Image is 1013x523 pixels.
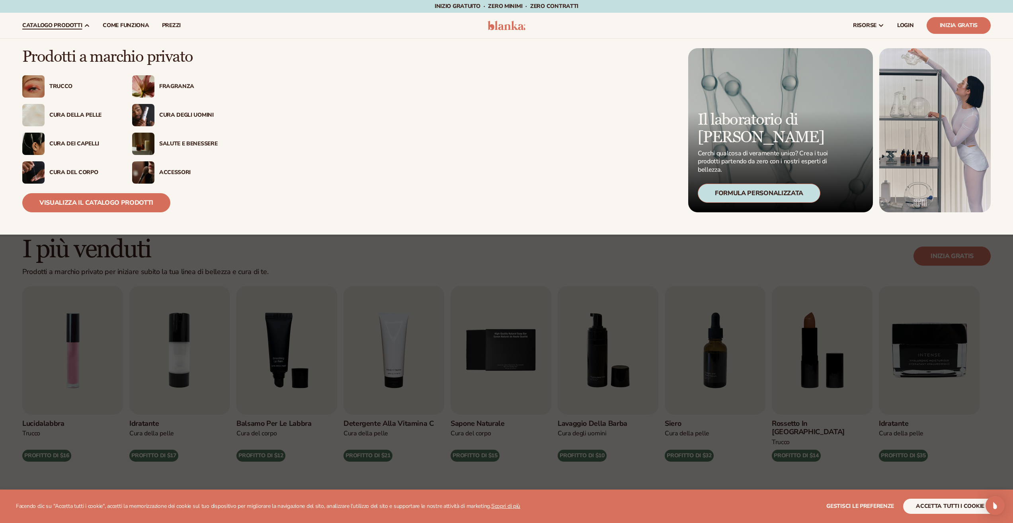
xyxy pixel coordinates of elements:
[22,133,116,155] a: Capelli femminili raccolti con mollette. Cura dei capelli
[22,104,116,126] a: Campione di crema idratante. Cura della pelle
[132,104,154,126] img: Uomo che tiene in mano una bottiglia di crema idratante.
[132,161,226,184] a: Donna con pennello per il trucco. Accessori
[897,22,914,29] font: LOGIN
[16,13,96,38] a: catalogo prodotti
[22,161,116,184] a: Mano maschile che applica una crema idratante. Cura del corpo
[162,22,181,29] font: prezzi
[156,13,187,38] a: prezzi
[715,189,803,198] font: Formula personalizzata
[698,149,828,174] font: Cerchi qualcosa di veramente unico? Crea i tuoi prodotti partendo da zero con i nostri esperti di...
[530,2,578,10] font: ZERO contratti
[132,133,154,155] img: Candele e incenso sul tavolo.
[159,140,217,147] font: Salute e benessere
[826,502,894,510] font: Gestisci le preferenze
[484,2,485,10] font: ·
[488,2,522,10] font: ZERO minimi
[903,499,997,514] button: accetta tutti i cookie
[16,502,491,510] font: Facendo clic su "Accetta tutti i cookie", accetti la memorizzazione dei cookie sul tuo dispositiv...
[22,22,82,29] font: catalogo prodotti
[22,104,45,126] img: Campione di crema idratante.
[940,22,978,29] font: Inizia gratis
[159,168,191,176] font: Accessori
[525,2,527,10] font: ·
[435,2,480,10] font: Inizio gratuito
[22,75,116,98] a: Donna con trucco glitterato sugli occhi. Trucco
[22,75,45,98] img: Donna con trucco glitterato sugli occhi.
[132,75,226,98] a: Fiore rosa in fiore. Fragranza
[159,82,194,90] font: Fragranza
[853,22,876,29] font: risorse
[49,82,72,90] font: Trucco
[49,111,101,119] font: Cura della pelle
[927,17,991,34] a: Inizia gratis
[22,161,45,184] img: Mano maschile che applica una crema idratante.
[96,13,155,38] a: Come funziona
[49,140,99,147] font: Cura dei capelli
[22,193,170,212] a: Visualizza il catalogo prodotti
[22,47,193,67] font: Prodotti a marchio privato
[132,75,154,98] img: Fiore rosa in fiore.
[488,21,525,30] img: logo
[159,111,214,119] font: Cura degli uomini
[103,22,149,29] font: Come funziona
[39,198,153,207] font: Visualizza il catalogo prodotti
[132,133,226,155] a: Candele e incenso sul tavolo. Salute e benessere
[879,48,991,212] img: Donna in laboratorio con attrezzatura.
[491,502,520,510] a: Scopri di più
[22,133,45,155] img: Capelli femminili raccolti con mollette.
[132,161,154,184] img: Donna con pennello per il trucco.
[826,499,894,514] button: Gestisci le preferenze
[916,502,984,510] font: accetta tutti i cookie
[847,13,891,38] a: risorse
[132,104,226,126] a: Uomo che tiene in mano una bottiglia di crema idratante. Cura degli uomini
[698,110,824,147] font: Il laboratorio di [PERSON_NAME]
[688,48,873,212] a: Formula del prodotto microscopico. Il laboratorio di [PERSON_NAME] Cerchi qualcosa di veramente u...
[49,168,98,176] font: Cura del corpo
[891,13,920,38] a: LOGIN
[986,496,1005,515] div: Open Intercom Messenger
